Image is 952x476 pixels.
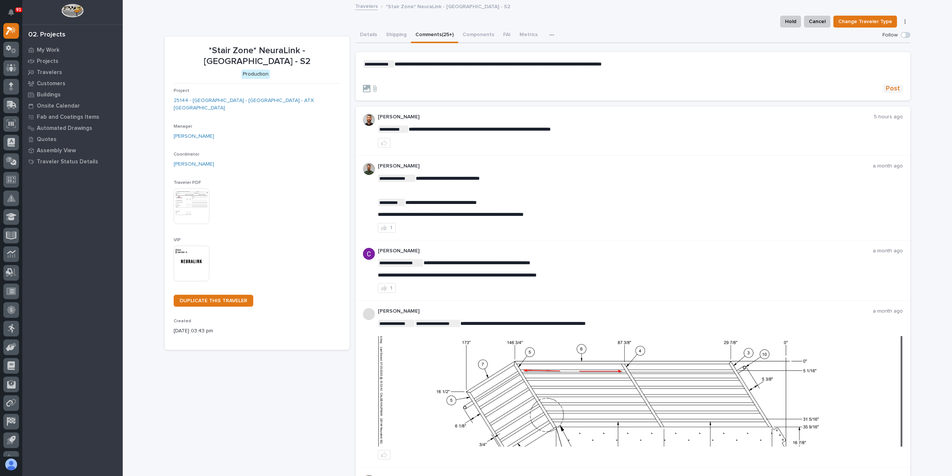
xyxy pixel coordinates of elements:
[873,308,903,314] p: a month ago
[174,295,253,307] a: DUPLICATE THIS TRAVELER
[22,156,123,167] a: Traveler Status Details
[22,44,123,55] a: My Work
[378,283,396,293] button: 1
[883,84,903,93] button: Post
[37,92,61,98] p: Buildings
[22,122,123,134] a: Automated Drawings
[785,17,796,26] span: Hold
[37,159,98,165] p: Traveler Status Details
[363,163,375,175] img: AATXAJw4slNr5ea0WduZQVIpKGhdapBAGQ9xVsOeEvl5=s96-c
[804,16,830,28] button: Cancel
[390,225,392,230] div: 1
[37,147,76,154] p: Assembly View
[363,114,375,126] img: AGNmyxaji213nCK4JzPdPN3H3CMBhXDSA2tJ_sy3UIa5=s96-c
[22,134,123,145] a: Quotes
[174,160,214,168] a: [PERSON_NAME]
[37,125,92,132] p: Automated Drawings
[356,28,382,43] button: Details
[9,9,19,21] div: Notifications91
[37,114,99,121] p: Fab and Coatings Items
[378,114,874,120] p: [PERSON_NAME]
[411,28,458,43] button: Comments (25+)
[37,80,65,87] p: Customers
[37,58,58,65] p: Projects
[22,145,123,156] a: Assembly View
[838,17,892,26] span: Change Traveler Type
[873,163,903,169] p: a month ago
[174,132,214,140] a: [PERSON_NAME]
[378,450,390,460] button: like this post
[378,163,873,169] p: [PERSON_NAME]
[22,89,123,100] a: Buildings
[22,78,123,89] a: Customers
[16,7,21,12] p: 91
[886,84,900,93] span: Post
[378,308,873,314] p: [PERSON_NAME]
[780,16,801,28] button: Hold
[22,55,123,67] a: Projects
[174,181,201,185] span: Traveler PDF
[355,1,378,10] a: Travelers
[515,28,542,43] button: Metrics
[174,327,341,335] p: [DATE] 03:43 pm
[809,17,826,26] span: Cancel
[174,124,192,129] span: Manager
[874,114,903,120] p: 5 hours ago
[22,67,123,78] a: Travelers
[174,45,341,67] p: *Stair Zone* NeuraLink - [GEOGRAPHIC_DATA] - S2
[241,70,270,79] div: Production
[363,248,375,260] img: AItbvmm9XFGwq9MR7ZO9lVE1d7-1VhVxQizPsTd1Fh95=s96-c
[22,111,123,122] a: Fab and Coatings Items
[37,69,62,76] p: Travelers
[174,319,191,323] span: Created
[28,31,65,39] div: 02. Projects
[174,152,199,157] span: Coordinator
[180,298,247,303] span: DUPLICATE THIS TRAVELER
[174,238,181,242] span: VIP
[3,4,19,20] button: Notifications
[386,2,510,10] p: *Stair Zone* NeuraLink - [GEOGRAPHIC_DATA] - S2
[833,16,897,28] button: Change Traveler Type
[37,136,57,143] p: Quotes
[390,285,392,291] div: 1
[3,457,19,472] button: users-avatar
[499,28,515,43] button: FAI
[458,28,499,43] button: Components
[382,28,411,43] button: Shipping
[22,100,123,111] a: Onsite Calendar
[37,103,80,109] p: Onsite Calendar
[174,89,189,93] span: Project
[882,32,898,38] p: Follow
[61,4,83,17] img: Workspace Logo
[378,248,873,254] p: [PERSON_NAME]
[174,97,341,112] a: 25144 - [GEOGRAPHIC_DATA] - [GEOGRAPHIC_DATA] - ATX [GEOGRAPHIC_DATA]
[378,138,390,148] button: like this post
[873,248,903,254] p: a month ago
[378,223,396,233] button: 1
[37,47,59,54] p: My Work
